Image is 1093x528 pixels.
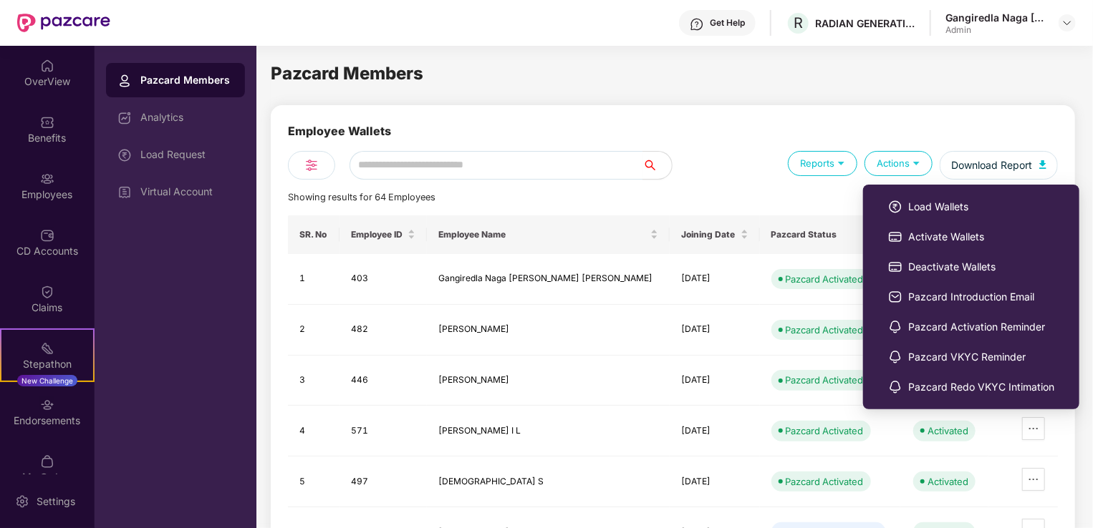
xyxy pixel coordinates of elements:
[40,172,54,186] img: svg+xml;base64,PHN2ZyBpZD0iRW1wbG95ZWVzIiB4bWxucz0iaHR0cDovL3d3dy53My5vcmcvMjAwMC9zdmciIHdpZHRoPS...
[40,228,54,243] img: svg+xml;base64,PHN2ZyBpZD0iQ0RfQWNjb3VudHMiIGRhdGEtbmFtZT0iQ0QgQWNjb3VudHMiIHhtbG5zPSJodHRwOi8vd3...
[690,17,704,31] img: svg+xml;base64,PHN2ZyBpZD0iSGVscC0zMngzMiIgeG1sbnM9Imh0dHA6Ly93d3cudzMub3JnLzIwMDAvc3ZnIiB3aWR0aD...
[888,200,902,214] img: svg+xml;base64,PHN2ZyBpZD0iTG9hZF9SZXF1ZXN0IiBkYXRhLW5hbWU9IkxvYWQgUmVxdWVzdCIgeG1sbnM9Imh0dHA6Ly...
[670,254,759,305] td: [DATE]
[427,254,670,305] td: Gangiredla Naga [PERSON_NAME] [PERSON_NAME]
[271,63,423,84] span: Pazcard Members
[928,474,968,489] div: Activated
[888,290,902,304] img: svg+xml;base64,PHN2ZyBpZD0iRW1haWwiIHhtbG5zPSJodHRwOi8vd3d3LnczLm9yZy8yMDAwL3N2ZyIgd2lkdGg9IjIwIi...
[681,229,737,240] span: Joining Date
[288,305,340,356] td: 2
[940,151,1058,180] button: Download Report
[908,319,1054,335] span: Pazcard Activation Reminder
[786,323,864,337] div: Pazcard Activated
[908,289,1054,305] span: Pazcard Introduction Email
[40,341,54,356] img: svg+xml;base64,PHN2ZyB4bWxucz0iaHR0cDovL3d3dy53My5vcmcvMjAwMC9zdmciIHdpZHRoPSIyMSIgaGVpZ2h0PSIyMC...
[340,254,427,305] td: 403
[1061,17,1073,29] img: svg+xml;base64,PHN2ZyBpZD0iRHJvcGRvd24tMzJ4MzIiIHhtbG5zPSJodHRwOi8vd3d3LnczLm9yZy8yMDAwL3N2ZyIgd2...
[303,157,320,174] img: svg+xml;base64,PHN2ZyB4bWxucz0iaHR0cDovL3d3dy53My5vcmcvMjAwMC9zdmciIHdpZHRoPSIyNCIgaGVpZ2h0PSIyNC...
[340,456,427,507] td: 497
[908,349,1054,365] span: Pazcard VKYC Reminder
[928,424,968,438] div: Activated
[888,230,902,244] img: svg+xml;base64,PHN2ZyBpZD0iUGF6Y2FyZCIgeG1sbnM9Imh0dHA6Ly93d3cudzMub3JnLzIwMDAvc3ZnIiB3aWR0aD0iMj...
[40,115,54,129] img: svg+xml;base64,PHN2ZyBpZD0iQmVuZWZpdHMiIHhtbG5zPSJodHRwOi8vd3d3LnczLm9yZy8yMDAwL3N2ZyIgd2lkdGg9Ij...
[670,305,759,356] td: [DATE]
[908,259,1054,275] span: Deactivate Wallets
[117,111,132,125] img: svg+xml;base64,PHN2ZyBpZD0iRGFzaGJvYXJkIiB4bWxucz0iaHR0cDovL3d3dy53My5vcmcvMjAwMC9zdmciIHdpZHRoPS...
[340,406,427,456] td: 571
[140,186,233,197] div: Virtual Account
[908,379,1054,395] span: Pazcard Redo VKYC Intimation
[140,73,233,87] div: Pazcard Members
[140,149,233,160] div: Load Request
[670,456,759,507] td: [DATE]
[427,456,670,507] td: [DEMOGRAPHIC_DATA] S
[427,356,670,406] td: [PERSON_NAME]
[40,398,54,412] img: svg+xml;base64,PHN2ZyBpZD0iRW5kb3JzZW1lbnRzIiB4bWxucz0iaHR0cDovL3d3dy53My5vcmcvMjAwMC9zdmciIHdpZH...
[945,24,1046,36] div: Admin
[710,17,745,29] div: Get Help
[888,260,902,274] img: svg+xml;base64,PHN2ZyBpZD0iUGF6Y2FyZCIgeG1sbnM9Imh0dHA6Ly93d3cudzMub3JnLzIwMDAvc3ZnIiB3aWR0aD0iMj...
[1023,474,1044,485] span: ellipsis
[1022,468,1045,491] button: ellipsis
[670,406,759,456] td: [DATE]
[17,375,77,386] div: New Challenge
[340,305,427,356] td: 482
[17,14,110,32] img: New Pazcare Logo
[288,122,391,151] div: Employee Wallets
[908,229,1054,245] span: Activate Wallets
[288,215,340,254] th: SR. No
[786,272,864,286] div: Pazcard Activated
[351,229,405,240] span: Employee ID
[670,356,759,406] td: [DATE]
[945,11,1046,24] div: Gangiredla Naga [PERSON_NAME] [PERSON_NAME]
[427,215,670,254] th: Employee Name
[834,156,848,170] img: svg+xml;base64,PHN2ZyB4bWxucz0iaHR0cDovL3d3dy53My5vcmcvMjAwMC9zdmciIHdpZHRoPSIxOSIgaGVpZ2h0PSIxOS...
[427,406,670,456] td: [PERSON_NAME] I L
[1039,160,1046,169] img: svg+xml;base64,PHN2ZyB4bWxucz0iaHR0cDovL3d3dy53My5vcmcvMjAwMC9zdmciIHhtbG5zOnhsaW5rPSJodHRwOi8vd3...
[951,157,1032,173] span: Download Report
[865,151,933,176] div: Actions
[340,356,427,406] td: 446
[40,454,54,469] img: svg+xml;base64,PHN2ZyBpZD0iTXlfT3JkZXJzIiBkYXRhLW5hbWU9Ik15IE9yZGVycyIgeG1sbnM9Imh0dHA6Ly93d3cudz...
[794,14,803,31] span: R
[40,285,54,299] img: svg+xml;base64,PHN2ZyBpZD0iQ2xhaW0iIHhtbG5zPSJodHRwOi8vd3d3LnczLm9yZy8yMDAwL3N2ZyIgd2lkdGg9IjIwIi...
[438,229,648,240] span: Employee Name
[788,151,857,176] div: Reports
[642,160,672,171] span: search
[117,185,132,200] img: svg+xml;base64,PHN2ZyBpZD0iVmlydHVhbF9BY2NvdW50IiBkYXRhLW5hbWU9IlZpcnR1YWwgQWNjb3VudCIgeG1sbnM9Im...
[1022,417,1045,440] button: ellipsis
[670,215,759,254] th: Joining Date
[642,151,673,180] button: search
[786,474,864,489] div: Pazcard Activated
[815,16,915,30] div: RADIAN GENERATION INDIA PRIVATE LIMITED
[427,305,670,356] td: [PERSON_NAME]
[288,356,340,406] td: 3
[140,112,233,123] div: Analytics
[908,199,1054,215] span: Load Wallets
[32,494,80,509] div: Settings
[117,74,132,88] img: svg+xml;base64,PHN2ZyBpZD0iUHJvZmlsZSIgeG1sbnM9Imh0dHA6Ly93d3cudzMub3JnLzIwMDAvc3ZnIiB3aWR0aD0iMj...
[288,192,435,202] span: Showing results for 64 Employees
[40,59,54,73] img: svg+xml;base64,PHN2ZyBpZD0iSG9tZSIgeG1sbnM9Imh0dHA6Ly93d3cudzMub3JnLzIwMDAvc3ZnIiB3aWR0aD0iMjAiIG...
[760,215,901,254] th: Pazcard Status
[888,350,902,364] img: svg+xml;base64,PHN2ZyBpZD0iTm90aWZpY2F0aW9ucyIgeG1sbnM9Imh0dHA6Ly93d3cudzMub3JnLzIwMDAvc3ZnIiB3aW...
[888,380,902,394] img: svg+xml;base64,PHN2ZyBpZD0iTm90aWZpY2F0aW9ucyIgeG1sbnM9Imh0dHA6Ly93d3cudzMub3JnLzIwMDAvc3ZnIiB3aW...
[15,494,29,509] img: svg+xml;base64,PHN2ZyBpZD0iU2V0dGluZy0yMHgyMCIgeG1sbnM9Imh0dHA6Ly93d3cudzMub3JnLzIwMDAvc3ZnIiB3aW...
[910,156,923,170] img: svg+xml;base64,PHN2ZyB4bWxucz0iaHR0cDovL3d3dy53My5vcmcvMjAwMC9zdmciIHdpZHRoPSIxOSIgaGVpZ2h0PSIxOS...
[888,320,902,334] img: svg+xml;base64,PHN2ZyBpZD0iTm90aWZpY2F0aW9ucyIgeG1sbnM9Imh0dHA6Ly93d3cudzMub3JnLzIwMDAvc3ZnIiB3aW...
[1,357,93,371] div: Stepathon
[288,456,340,507] td: 5
[288,406,340,456] td: 4
[117,148,132,162] img: svg+xml;base64,PHN2ZyBpZD0iTG9hZF9SZXF1ZXN0IiBkYXRhLW5hbWU9IkxvYWQgUmVxdWVzdCIgeG1sbnM9Imh0dHA6Ly...
[1023,423,1044,434] span: ellipsis
[786,373,864,387] div: Pazcard Activated
[340,215,427,254] th: Employee ID
[288,254,340,305] td: 1
[786,424,864,438] div: Pazcard Activated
